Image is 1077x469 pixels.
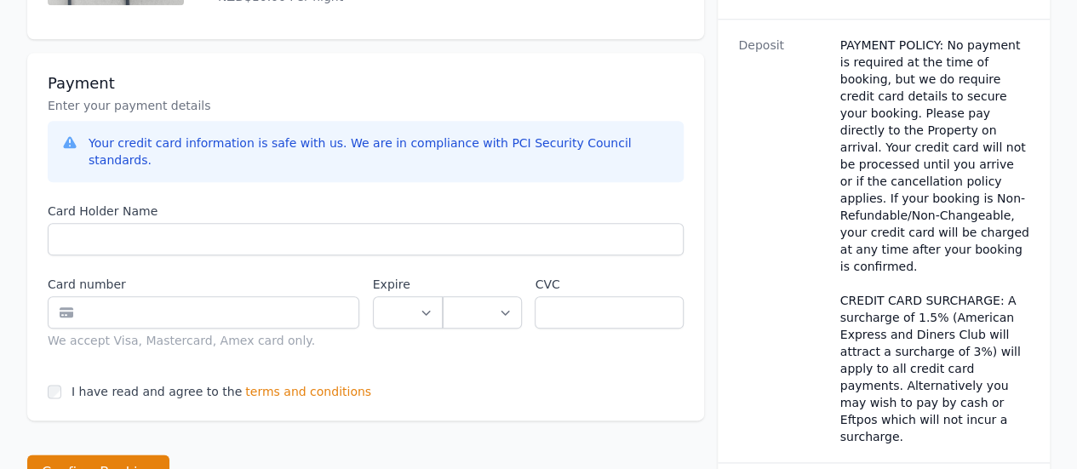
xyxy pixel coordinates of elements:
[535,276,684,293] label: CVC
[72,385,242,398] label: I have read and agree to the
[443,276,522,293] label: .
[89,134,670,169] div: Your credit card information is safe with us. We are in compliance with PCI Security Council stan...
[738,37,826,445] dt: Deposit
[840,37,1029,445] dd: PAYMENT POLICY: No payment is required at the time of booking, but we do require credit card deta...
[48,73,684,94] h3: Payment
[48,97,684,114] p: Enter your payment details
[48,332,359,349] div: We accept Visa, Mastercard, Amex card only.
[48,276,359,293] label: Card number
[48,203,684,220] label: Card Holder Name
[245,383,371,400] span: terms and conditions
[373,276,443,293] label: Expire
